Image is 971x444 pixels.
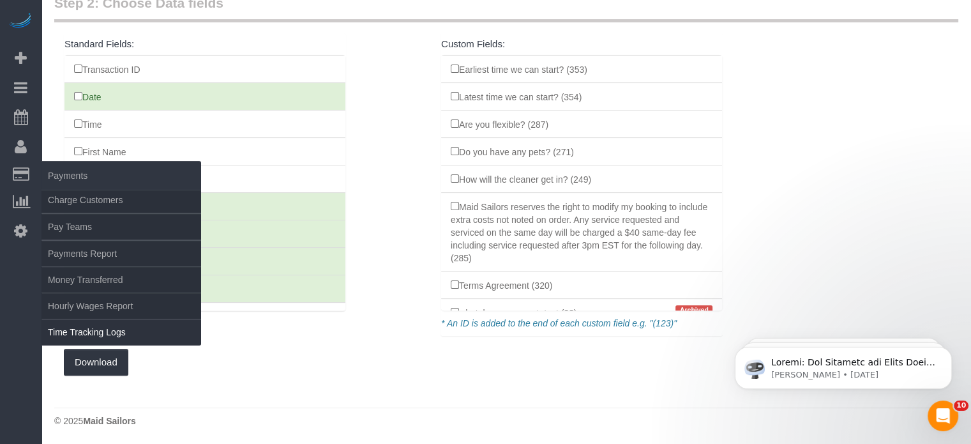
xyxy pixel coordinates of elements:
[954,401,968,411] span: 10
[441,298,722,326] li: what_happens_next_text (28)
[64,110,345,138] li: Time
[41,214,201,240] a: Pay Teams
[41,293,201,319] a: Hourly Wages Report
[41,161,201,190] span: Payments
[64,82,345,111] li: Date
[64,165,345,193] li: Last Name
[441,192,722,272] li: Maid Sailors reserves the right to modify my booking to include extra costs not noted on order. A...
[441,165,722,193] li: How will the cleaner get in? (249)
[64,39,345,50] h4: Standard Fields:
[441,39,722,50] h4: Custom Fields:
[41,187,201,346] ul: Payments
[441,110,722,138] li: Are you flexible? (287)
[928,401,958,431] iframe: Intercom live chat
[64,247,345,275] li: Email
[64,192,345,220] li: Full Name
[54,415,958,427] div: © 2025
[83,416,135,426] strong: Maid Sailors
[441,55,722,83] li: Earliest time we can start? (353)
[64,137,345,165] li: First Name
[64,302,345,330] li: City
[64,220,345,248] li: Company Name
[41,267,201,293] a: Money Transferred
[41,241,201,266] a: Payments Report
[8,13,33,31] img: Automaid Logo
[41,187,201,213] a: Charge Customers
[441,82,722,111] li: Latest time we can start? (354)
[441,271,722,299] li: Terms Agreement (320)
[64,55,345,83] li: Transaction ID
[675,305,712,316] span: Archived
[41,319,201,345] a: Time Tracking Logs
[441,318,677,328] em: * An ID is added to the end of each custom field e.g. "(123)"
[64,349,128,376] button: Download
[64,275,345,303] li: Address
[441,137,722,165] li: Do you have any pets? (271)
[716,320,971,410] iframe: Intercom notifications message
